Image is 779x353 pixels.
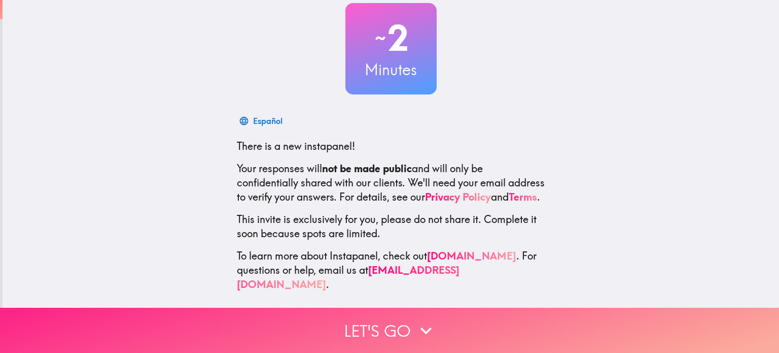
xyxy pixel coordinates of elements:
a: Privacy Policy [425,190,491,203]
p: This invite is exclusively for you, please do not share it. Complete it soon because spots are li... [237,212,545,241]
span: ~ [373,23,387,53]
a: [EMAIL_ADDRESS][DOMAIN_NAME] [237,264,459,291]
p: Your responses will and will only be confidentially shared with our clients. We'll need your emai... [237,162,545,204]
h3: Minutes [345,59,437,80]
h2: 2 [345,17,437,59]
a: [DOMAIN_NAME] [427,249,516,262]
b: not be made public [322,162,412,175]
div: Español [253,114,282,128]
span: There is a new instapanel! [237,140,355,152]
a: Terms [509,190,537,203]
button: Español [237,111,287,131]
p: To learn more about Instapanel, check out . For questions or help, email us at . [237,249,545,292]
